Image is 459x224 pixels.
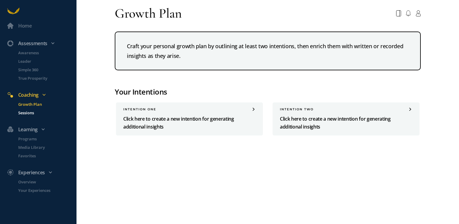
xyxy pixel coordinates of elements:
[11,144,76,150] a: Media Library
[18,58,75,64] p: Leader
[11,153,76,159] a: Favorites
[18,101,75,107] p: Growth Plan
[11,67,76,73] a: Simple 360
[4,39,79,47] div: Assessments
[4,91,79,99] div: Coaching
[115,32,421,70] div: Craft your personal growth plan by outlining at least two intentions, then enrich them with writt...
[4,169,79,176] div: Experiences
[18,136,75,142] p: Programs
[18,67,75,73] p: Simple 360
[18,144,75,150] p: Media Library
[18,22,32,30] div: Home
[4,125,79,133] div: Learning
[11,136,76,142] a: Programs
[123,115,256,131] p: Click here to create a new intention for generating additional insights
[18,110,75,116] p: Sessions
[11,58,76,64] a: Leader
[11,50,76,56] a: Awareness
[18,153,75,159] p: Favorites
[280,107,412,111] div: INTENTION two
[273,102,420,135] a: INTENTION twoClick here to create a new intention for generating additional insights
[11,110,76,116] a: Sessions
[115,86,421,98] div: Your Intentions
[115,5,182,22] div: Growth Plan
[11,179,76,185] a: Overview
[123,107,256,111] div: INTENTION one
[11,101,76,107] a: Growth Plan
[18,50,75,56] p: Awareness
[116,102,263,135] a: INTENTION oneClick here to create a new intention for generating additional insights
[11,187,76,193] a: Your Experiences
[18,187,75,193] p: Your Experiences
[280,115,412,131] p: Click here to create a new intention for generating additional insights
[18,75,75,81] p: True Prosperity
[11,75,76,81] a: True Prosperity
[18,179,75,185] p: Overview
